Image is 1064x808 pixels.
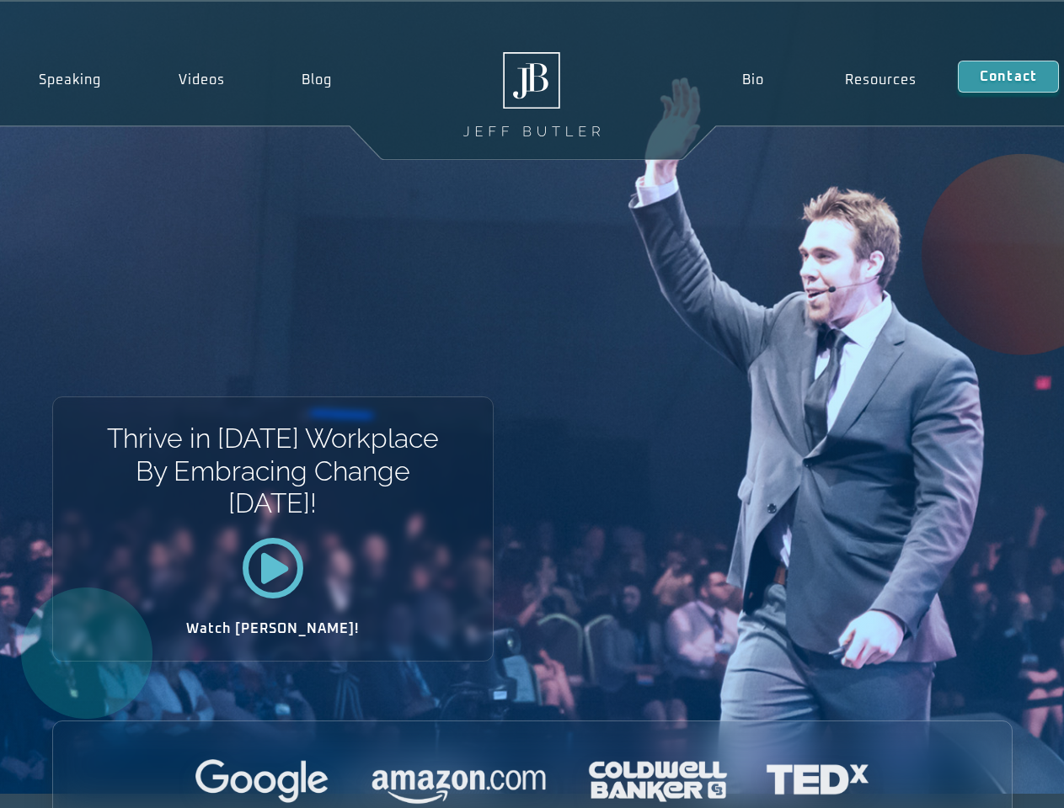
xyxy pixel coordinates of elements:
a: Contact [958,61,1059,93]
a: Resources [805,61,958,99]
h1: Thrive in [DATE] Workplace By Embracing Change [DATE]! [105,423,440,519]
a: Blog [263,61,371,99]
span: Contact [980,70,1037,83]
nav: Menu [701,61,957,99]
h2: Watch [PERSON_NAME]! [112,622,434,635]
a: Bio [701,61,805,99]
a: Videos [140,61,264,99]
